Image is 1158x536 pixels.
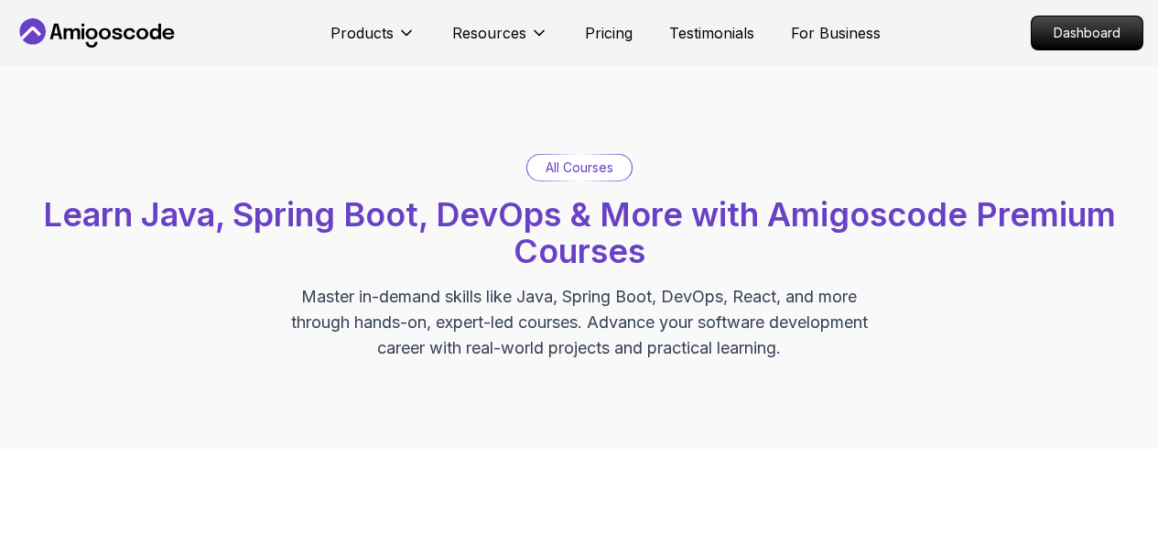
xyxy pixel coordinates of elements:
button: Products [330,22,416,59]
p: Products [330,22,394,44]
button: Resources [452,22,548,59]
a: Testimonials [669,22,754,44]
a: For Business [791,22,881,44]
p: All Courses [546,159,613,177]
p: Resources [452,22,526,44]
span: Learn Java, Spring Boot, DevOps & More with Amigoscode Premium Courses [43,194,1116,271]
p: Master in-demand skills like Java, Spring Boot, DevOps, React, and more through hands-on, expert-... [272,284,887,361]
a: Pricing [585,22,633,44]
a: Dashboard [1031,16,1143,50]
p: Dashboard [1032,16,1142,49]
